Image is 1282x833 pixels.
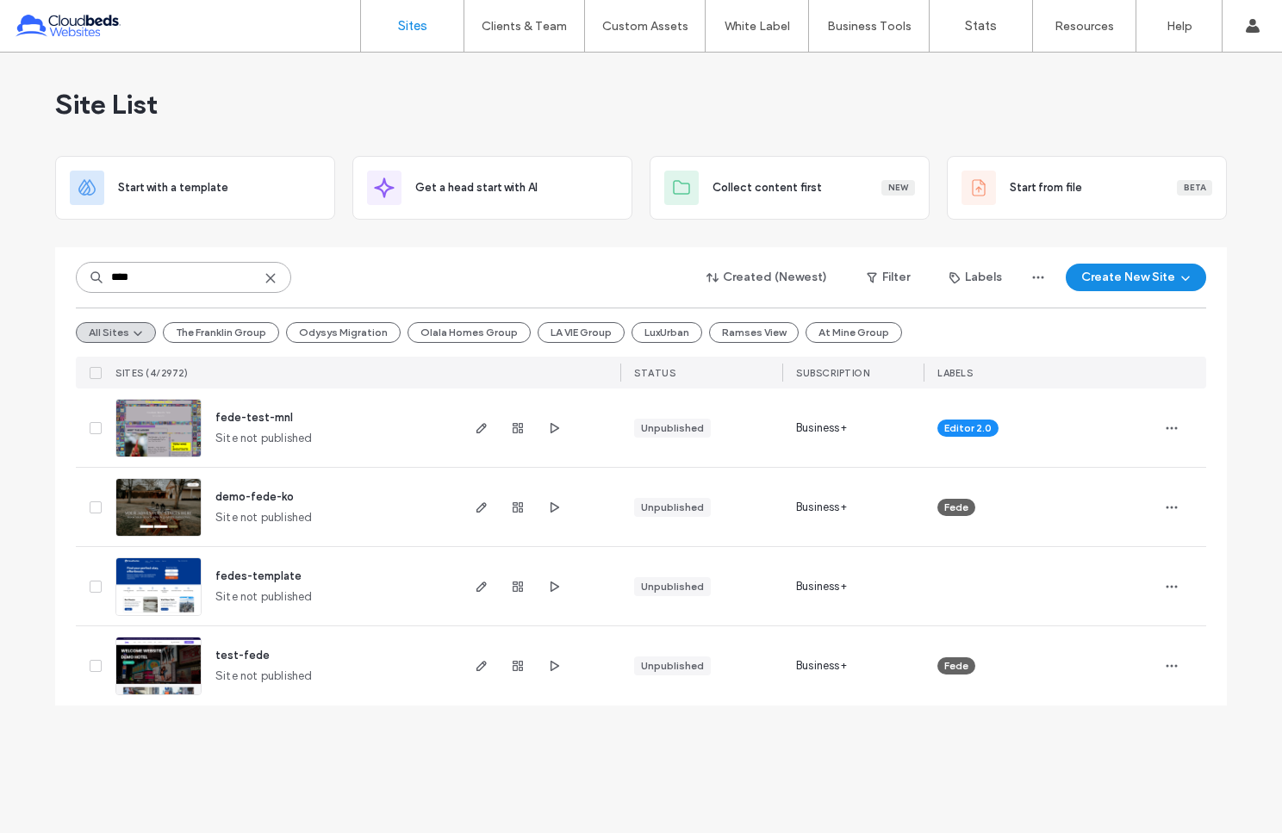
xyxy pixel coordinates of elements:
span: Site not published [215,668,313,685]
span: STATUS [634,367,675,379]
span: Site not published [215,588,313,606]
button: LuxUrban [632,322,702,343]
div: Unpublished [641,658,704,674]
label: Help [1167,19,1192,34]
span: SITES (4/2972) [115,367,188,379]
button: Odysys Migration [286,322,401,343]
a: fede-test-mnl [215,411,293,424]
span: Business+ [796,420,847,437]
span: Fede [944,500,968,515]
span: Business+ [796,578,847,595]
label: Sites [398,18,427,34]
span: Business+ [796,499,847,516]
label: Business Tools [827,19,912,34]
span: SUBSCRIPTION [796,367,869,379]
span: LABELS [937,367,973,379]
div: Collect content firstNew [650,156,930,220]
span: Collect content first [713,179,822,196]
span: Start with a template [118,179,228,196]
button: The Franklin Group [163,322,279,343]
button: Labels [934,264,1018,291]
span: Get a head start with AI [415,179,538,196]
div: Unpublished [641,579,704,594]
button: Create New Site [1066,264,1206,291]
a: fedes-template [215,569,302,582]
div: Beta [1177,180,1212,196]
span: Editor 2.0 [944,420,992,436]
label: Clients & Team [482,19,567,34]
div: Unpublished [641,420,704,436]
button: All Sites [76,322,156,343]
label: Stats [965,18,997,34]
button: LA VIE Group [538,322,625,343]
button: Filter [849,264,927,291]
span: Help [40,12,75,28]
label: Resources [1055,19,1114,34]
span: Fede [944,658,968,674]
label: Custom Assets [602,19,688,34]
a: test-fede [215,649,270,662]
span: Start from file [1010,179,1082,196]
button: Created (Newest) [692,264,843,291]
a: demo-fede-ko [215,490,294,503]
span: Site not published [215,509,313,526]
div: Unpublished [641,500,704,515]
label: White Label [725,19,790,34]
span: Business+ [796,657,847,674]
span: Site not published [215,430,313,447]
div: Start with a template [55,156,335,220]
div: Start from fileBeta [947,156,1227,220]
button: Olala Homes Group [408,322,531,343]
span: Site List [55,87,158,121]
button: At Mine Group [806,322,902,343]
div: New [881,180,915,196]
div: Get a head start with AI [352,156,632,220]
button: Ramses View [709,322,799,343]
